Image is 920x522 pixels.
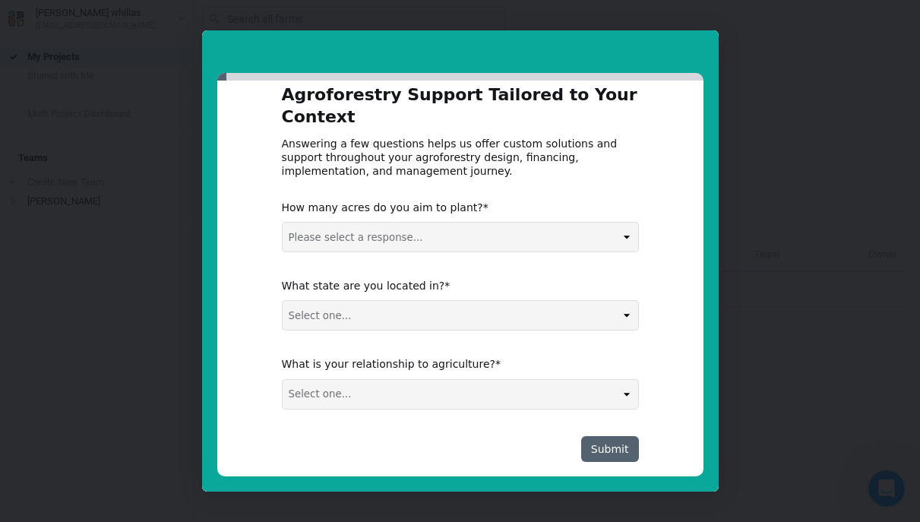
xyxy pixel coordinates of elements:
button: Submit [581,436,639,462]
div: How many acres do you aim to plant? [282,201,616,214]
h2: Agroforestry Support Tailored to Your Context [282,84,639,136]
select: Select one... [283,301,638,330]
select: Please select a response... [283,223,638,252]
div: What is your relationship to agriculture? [282,357,616,371]
div: Answering a few questions helps us offer custom solutions and support throughout your agroforestr... [282,137,639,179]
div: What state are you located in? [282,279,616,293]
select: Select one... [283,380,638,409]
